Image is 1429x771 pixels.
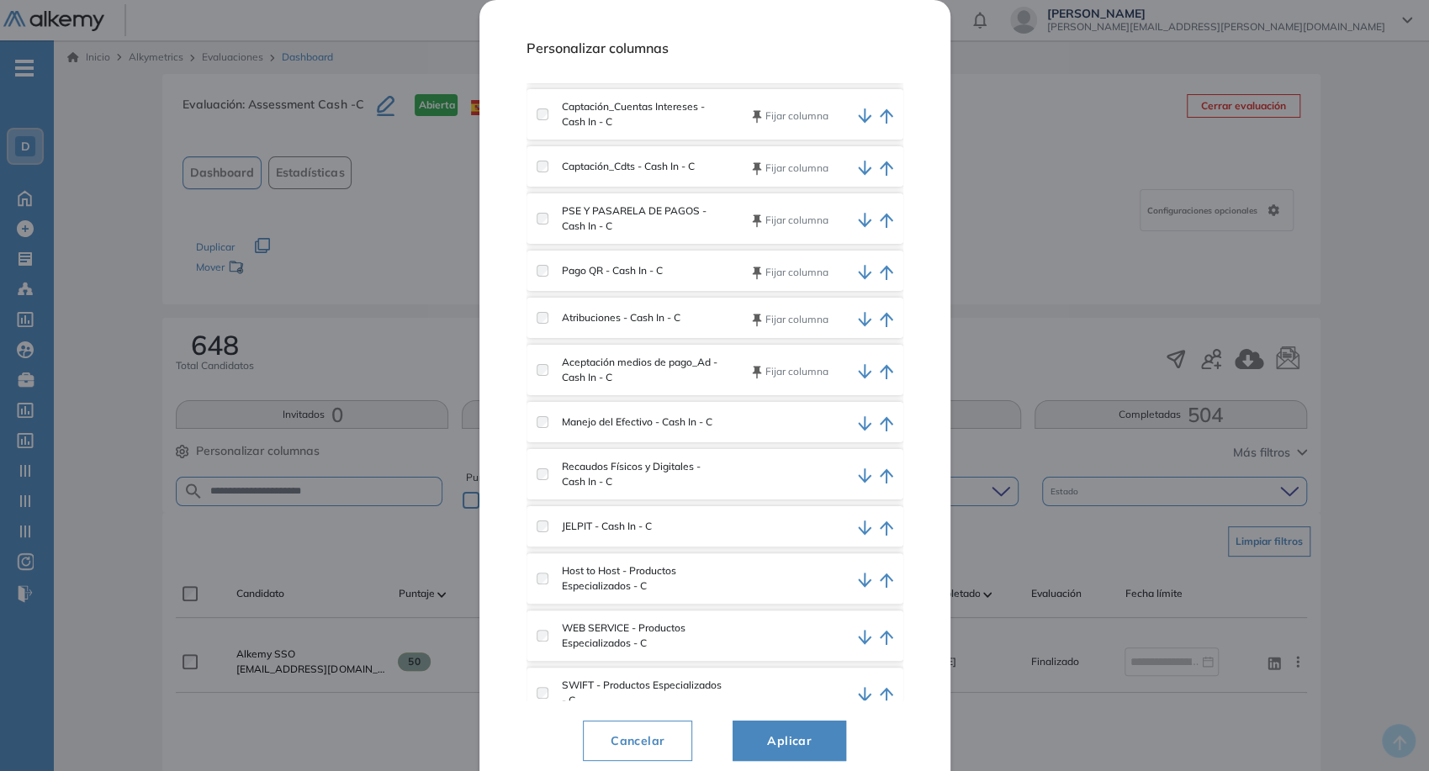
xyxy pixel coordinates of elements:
label: JELPIT - Cash In - C [548,519,652,534]
button: Aplicar [733,721,846,761]
button: Fijar columna [752,364,828,379]
span: Cancelar [597,731,678,751]
label: WEB SERVICE - Productos Especializados - C [548,620,723,651]
label: Atribuciones - Cash In - C [548,310,680,325]
label: Captación_Cuentas Intereses - Cash In - C [548,99,723,129]
button: Fijar columna [752,108,828,124]
button: Fijar columna [752,312,828,327]
span: Aplicar [754,731,825,751]
label: Manejo del Efectivo - Cash In - C [548,415,712,430]
button: Cancelar [583,721,692,761]
label: PSE Y PASARELA DE PAGOS - Cash In - C [548,203,723,234]
label: Pago QR - Cash In - C [548,263,663,278]
label: Recaudos Físicos y Digitales - Cash In - C [548,459,723,489]
label: SWIFT - Productos Especializados - C [548,678,723,708]
label: Captación_Cdts - Cash In - C [548,159,695,174]
button: Fijar columna [752,265,828,280]
h1: Personalizar columnas [527,40,903,77]
button: Fijar columna [752,161,828,176]
label: Host to Host - Productos Especializados - C [548,563,723,594]
label: Aceptación medios de pago_Ad - Cash In - C [548,355,723,385]
button: Fijar columna [752,213,828,228]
